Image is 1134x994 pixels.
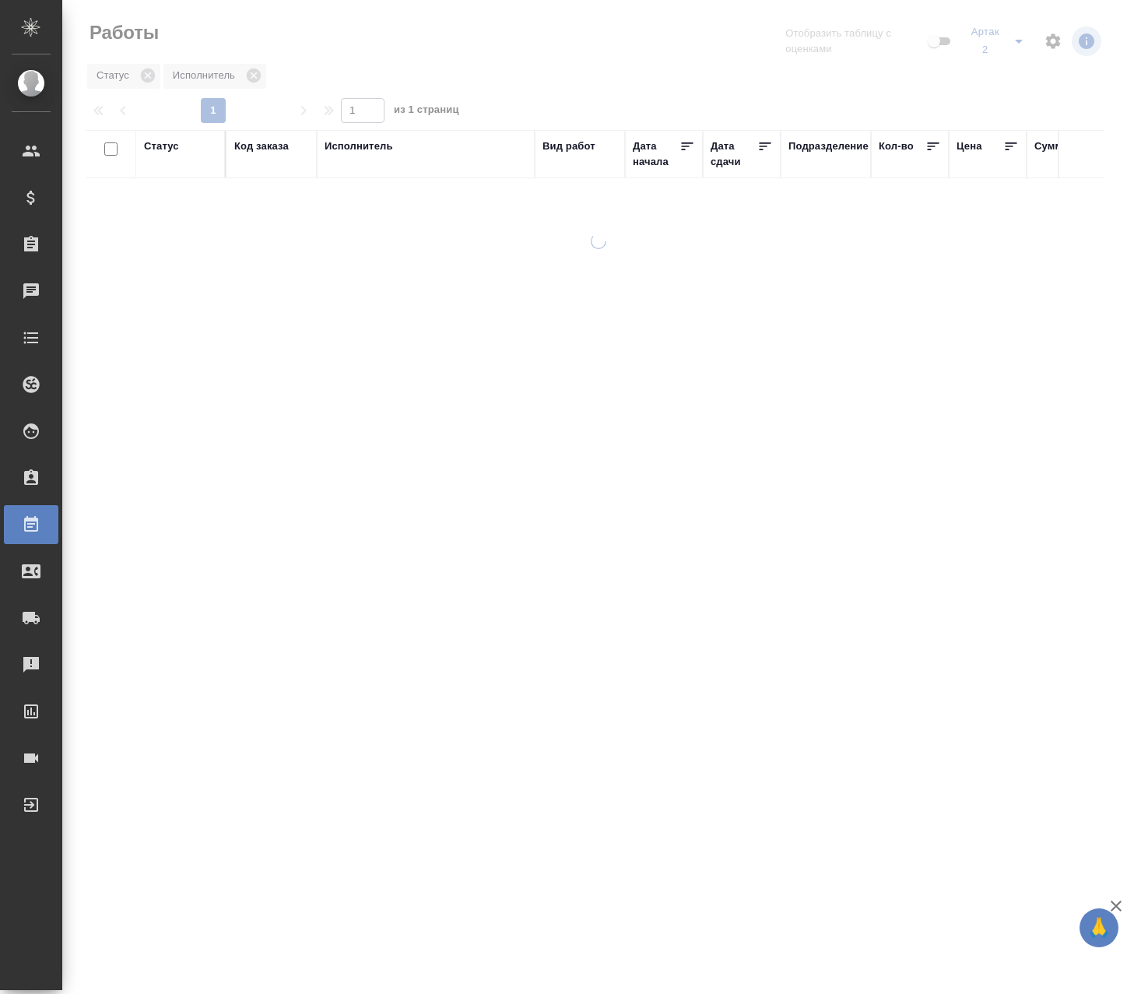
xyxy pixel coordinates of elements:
div: Вид работ [542,139,595,154]
div: Кол-во [879,139,914,154]
div: Дата сдачи [711,139,757,170]
div: Исполнитель [325,139,393,154]
span: 🙏 [1086,911,1112,944]
div: Дата начала [633,139,679,170]
div: Подразделение [788,139,869,154]
button: 🙏 [1080,908,1118,947]
div: Код заказа [234,139,289,154]
div: Статус [144,139,179,154]
div: Цена [957,139,982,154]
div: Сумма [1034,139,1068,154]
